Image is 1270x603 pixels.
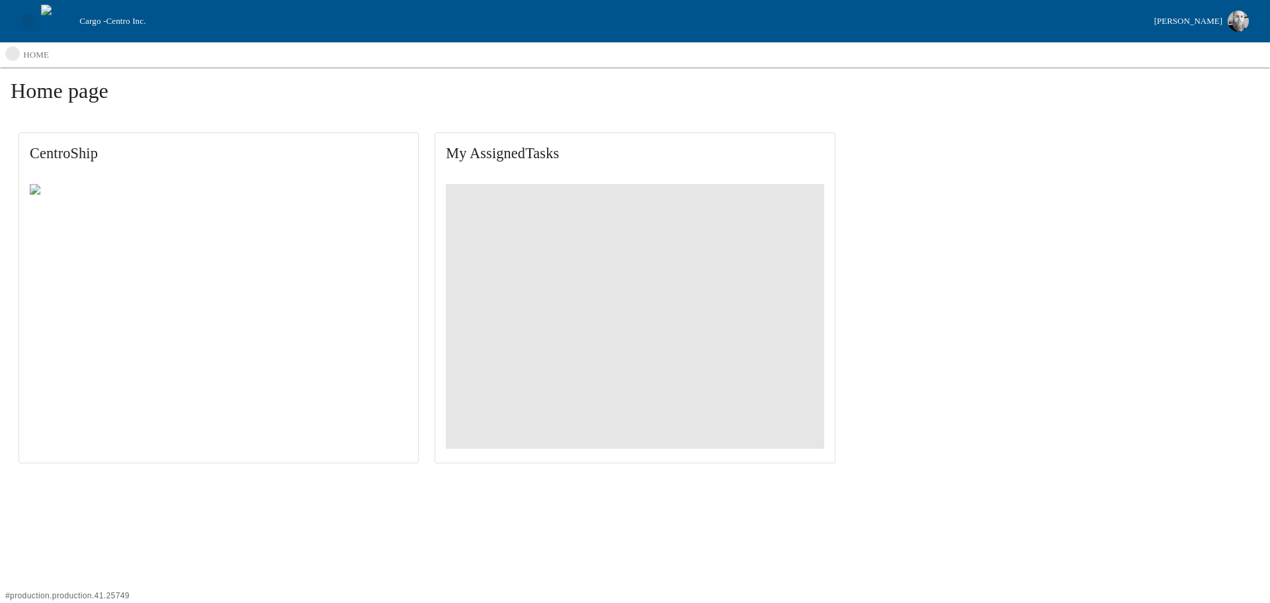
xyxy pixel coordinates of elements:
p: home [23,48,49,62]
div: [PERSON_NAME] [1154,14,1222,29]
img: Centro ship [30,184,95,200]
h1: Home page [11,78,1259,114]
span: CentroShip [30,144,407,163]
button: open drawer [16,9,41,34]
img: Profile image [1228,11,1249,32]
span: My Assigned [446,144,824,163]
span: Centro Inc. [106,16,146,26]
img: cargo logo [41,5,74,38]
div: Cargo - [74,15,1148,28]
span: Tasks [525,145,559,162]
button: [PERSON_NAME] [1149,7,1254,36]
